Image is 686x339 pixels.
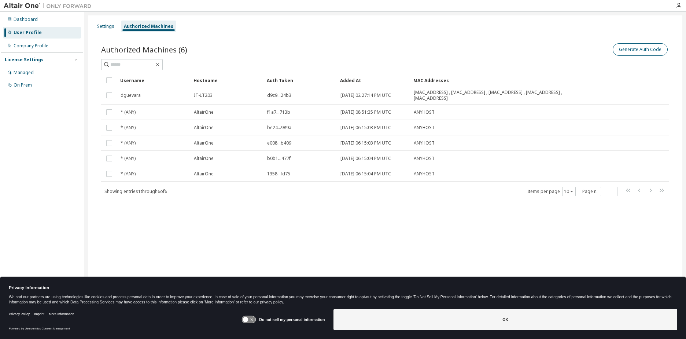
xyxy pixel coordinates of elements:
[5,57,44,63] div: License Settings
[267,156,291,161] span: b0b1...477f
[194,109,214,115] span: AltairOne
[104,188,167,194] span: Showing entries 1 through 6 of 6
[340,74,407,86] div: Added At
[340,156,391,161] span: [DATE] 06:15:04 PM UTC
[4,2,95,10] img: Altair One
[194,92,213,98] span: IT-LT203
[193,74,261,86] div: Hostname
[14,70,34,76] div: Managed
[194,156,214,161] span: AltairOne
[414,90,592,101] span: [MAC_ADDRESS] , [MAC_ADDRESS] , [MAC_ADDRESS] , [MAC_ADDRESS] , [MAC_ADDRESS]
[124,23,173,29] div: Authorized Machines
[14,17,38,22] div: Dashboard
[194,125,214,131] span: AltairOne
[340,140,391,146] span: [DATE] 06:15:03 PM UTC
[414,156,435,161] span: ANYHOST
[340,92,391,98] span: [DATE] 02:27:14 PM UTC
[101,44,187,55] span: Authorized Machines (6)
[121,92,141,98] span: dguevara
[413,74,592,86] div: MAC Addresses
[582,187,617,196] span: Page n.
[121,109,136,115] span: * (ANY)
[14,30,42,36] div: User Profile
[340,109,391,115] span: [DATE] 08:51:35 PM UTC
[267,109,290,115] span: f1a7...713b
[414,125,435,131] span: ANYHOST
[194,140,214,146] span: AltairOne
[121,140,136,146] span: * (ANY)
[613,43,668,56] button: Generate Auth Code
[267,74,334,86] div: Auth Token
[340,125,391,131] span: [DATE] 06:15:03 PM UTC
[97,23,114,29] div: Settings
[527,187,576,196] span: Items per page
[267,171,290,177] span: 1358...fd75
[14,82,32,88] div: On Prem
[14,43,48,49] div: Company Profile
[564,189,574,194] button: 10
[121,125,136,131] span: * (ANY)
[121,156,136,161] span: * (ANY)
[414,109,435,115] span: ANYHOST
[194,171,214,177] span: AltairOne
[267,92,291,98] span: d9c9...24b3
[120,74,188,86] div: Username
[414,171,435,177] span: ANYHOST
[267,140,291,146] span: e008...b409
[340,171,391,177] span: [DATE] 06:15:04 PM UTC
[414,140,435,146] span: ANYHOST
[121,171,136,177] span: * (ANY)
[267,125,291,131] span: be24...989a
